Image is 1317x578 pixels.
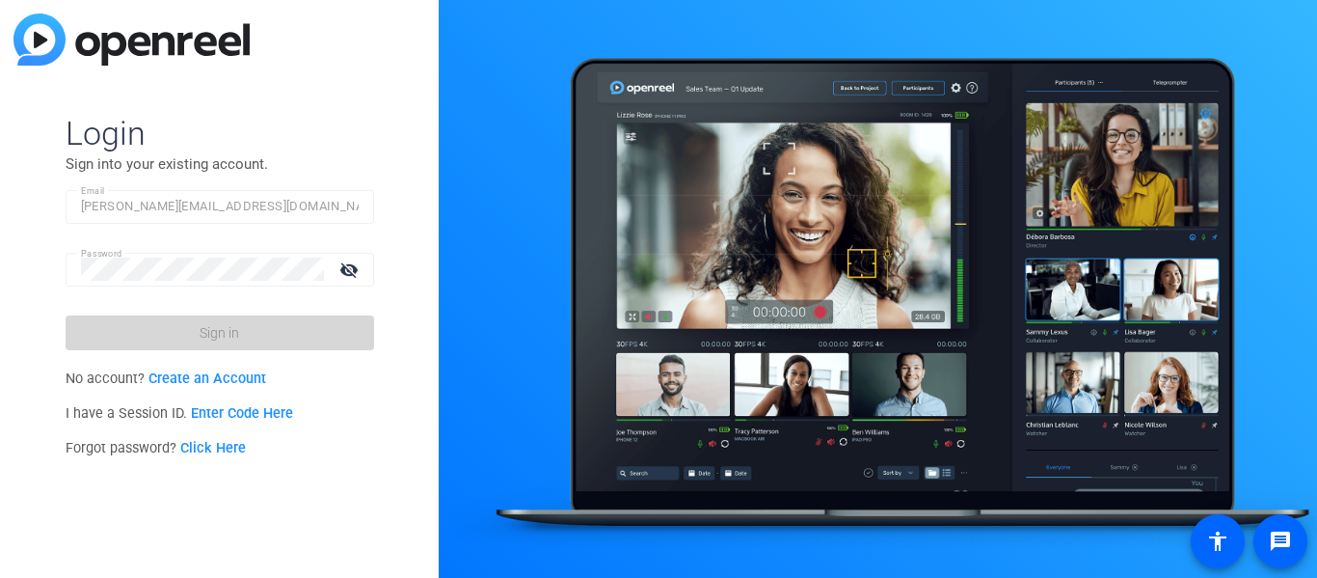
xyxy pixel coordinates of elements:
[1206,530,1229,553] mat-icon: accessibility
[66,371,267,387] span: No account?
[1269,530,1292,553] mat-icon: message
[13,14,250,66] img: blue-gradient.svg
[81,248,122,259] mat-label: Password
[328,256,374,284] mat-icon: visibility_off
[81,195,359,218] input: Enter Email Address
[148,371,266,387] a: Create an Account
[66,440,247,456] span: Forgot password?
[66,113,374,153] span: Login
[66,405,294,422] span: I have a Session ID.
[66,153,374,175] p: Sign into your existing account.
[81,185,105,196] mat-label: Email
[180,440,246,456] a: Click Here
[191,405,293,422] a: Enter Code Here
